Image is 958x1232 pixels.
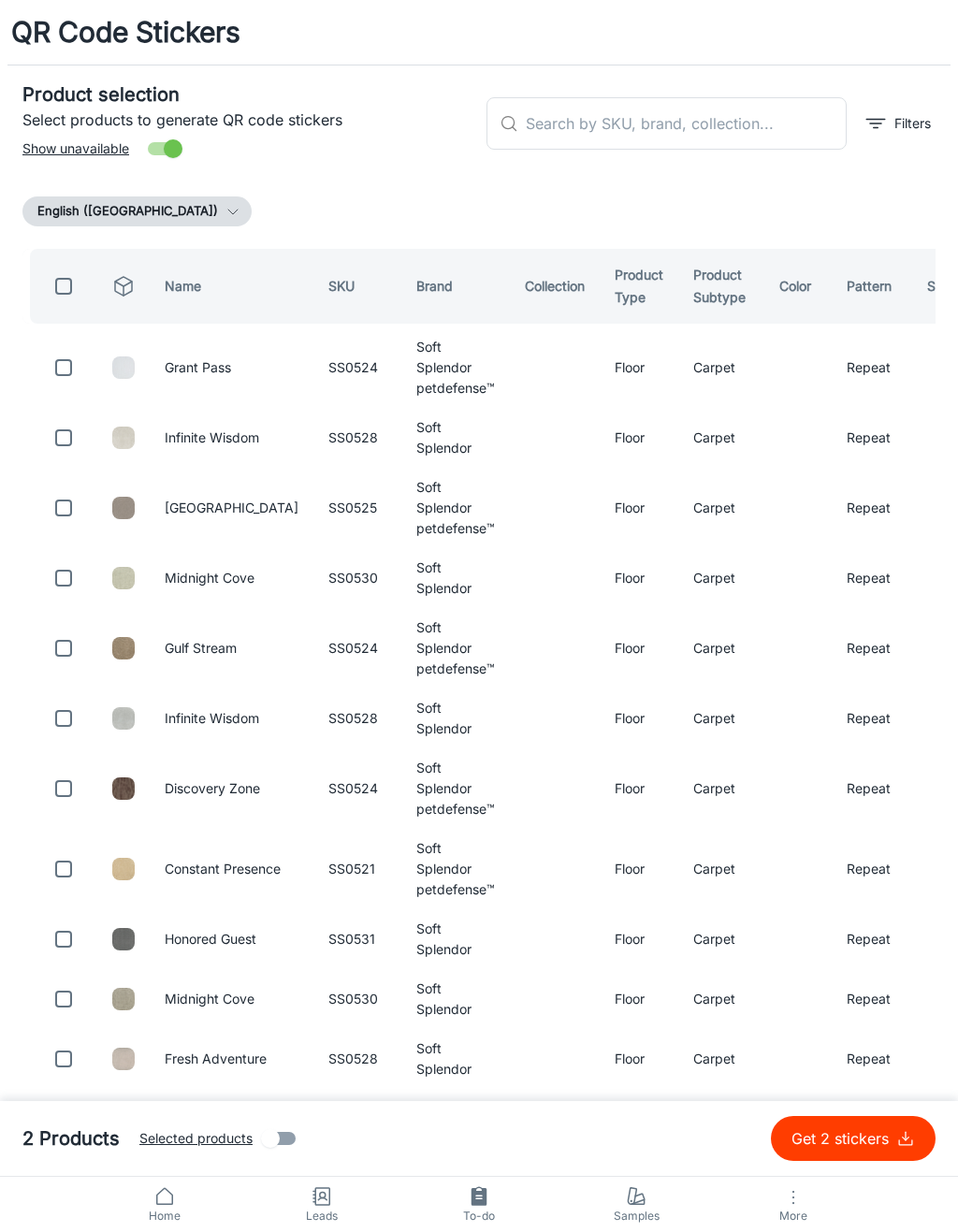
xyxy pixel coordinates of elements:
td: Carpet [678,552,764,604]
a: Leads [243,1177,400,1232]
button: Get 2 stickers [771,1116,936,1161]
button: English ([GEOGRAPHIC_DATA]) [22,196,252,226]
span: Leads [254,1208,389,1225]
th: Color [764,249,832,324]
th: Product Subtype [678,249,764,324]
span: Show unavailable [22,138,129,159]
td: Carpet [678,833,764,906]
td: Soft Splendor [401,913,510,965]
th: Name [150,249,313,324]
td: Soft Splendor [401,412,510,464]
td: Floor [600,412,678,464]
td: SS0524 [313,331,401,404]
h1: QR Code Stickers [11,11,240,53]
td: Repeat [832,471,912,544]
button: filter [862,109,936,138]
td: Soft Splendor petdefense™ [401,752,510,825]
td: Carpet [678,1033,764,1085]
td: Soft Splendor petdefense™ [401,471,510,544]
td: Repeat [832,1033,912,1085]
p: Filters [894,113,931,134]
th: Pattern [832,249,912,324]
td: Grant Pass [150,331,313,404]
td: Repeat [832,412,912,464]
td: Floor [600,973,678,1025]
a: To-do [400,1177,558,1232]
td: Floor [600,471,678,544]
td: Carpet [678,331,764,404]
th: Brand [401,249,510,324]
td: Floor [600,552,678,604]
td: Soft Splendor [401,692,510,745]
td: SS0525 [313,471,401,544]
button: More [715,1177,872,1232]
a: Home [86,1177,243,1232]
td: Repeat [832,913,912,965]
th: Collection [510,249,600,324]
td: Floor [600,612,678,685]
td: SS0524 [313,752,401,825]
p: Get 2 stickers [791,1127,896,1150]
td: Gulf Stream [150,612,313,685]
td: Repeat [832,752,912,825]
td: SS0530 [313,552,401,604]
td: Soft Splendor [401,973,510,1025]
td: Carpet [678,1093,764,1145]
td: SS0521 [313,833,401,906]
td: Carpet [678,612,764,685]
td: SS0530 [313,973,401,1025]
td: Floor [600,752,678,825]
td: Soft Splendor [401,1093,510,1145]
span: Selected products [139,1128,253,1149]
td: Repeat [832,331,912,404]
td: SS0531 [313,913,401,965]
td: Floor [600,1093,678,1145]
td: Carpet [678,412,764,464]
th: SKU [313,249,401,324]
td: Carpet [678,471,764,544]
span: Samples [569,1208,704,1225]
td: SS0528 [313,1093,401,1145]
td: Floor [600,331,678,404]
td: Midnight Cove [150,552,313,604]
td: Hidden Treasure [150,1093,313,1145]
td: Soft Splendor [401,1033,510,1085]
span: Home [97,1208,232,1225]
td: Constant Presence [150,833,313,906]
td: Repeat [832,612,912,685]
th: Product Type [600,249,678,324]
td: Carpet [678,913,764,965]
td: SS0528 [313,692,401,745]
td: Infinite Wisdom [150,692,313,745]
td: Soft Splendor [401,552,510,604]
td: Soft Splendor petdefense™ [401,833,510,906]
td: Repeat [832,833,912,906]
td: Floor [600,692,678,745]
td: Fresh Adventure [150,1033,313,1085]
span: To-do [412,1208,546,1225]
td: Repeat [832,973,912,1025]
td: Floor [600,1033,678,1085]
td: Infinite Wisdom [150,412,313,464]
h5: Product selection [22,80,472,109]
td: Carpet [678,692,764,745]
p: Select products to generate QR code stickers [22,109,472,131]
td: Honored Guest [150,913,313,965]
td: Soft Splendor petdefense™ [401,612,510,685]
td: Repeat [832,692,912,745]
h5: 2 Products [22,1124,120,1152]
td: Repeat [832,1093,912,1145]
td: Soft Splendor petdefense™ [401,331,510,404]
td: Discovery Zone [150,752,313,825]
td: Floor [600,833,678,906]
td: Carpet [678,973,764,1025]
input: Search by SKU, brand, collection... [526,97,847,150]
td: SS0524 [313,612,401,685]
span: More [726,1209,861,1223]
td: Midnight Cove [150,973,313,1025]
td: Carpet [678,752,764,825]
td: [GEOGRAPHIC_DATA] [150,471,313,544]
td: SS0528 [313,1033,401,1085]
td: Floor [600,913,678,965]
td: Repeat [832,552,912,604]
